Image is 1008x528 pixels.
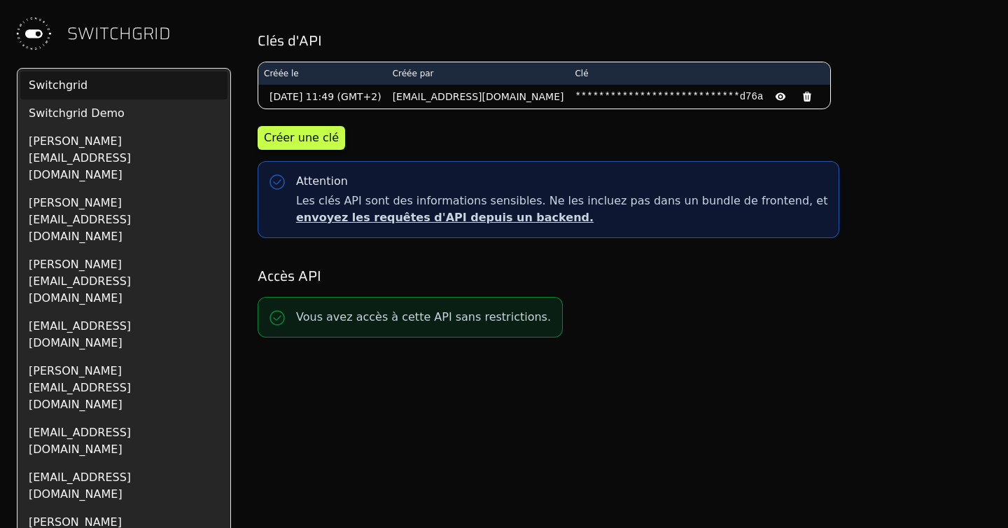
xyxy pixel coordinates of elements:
td: [EMAIL_ADDRESS][DOMAIN_NAME] [387,85,570,109]
div: [EMAIL_ADDRESS][DOMAIN_NAME] [20,419,227,464]
div: [PERSON_NAME][EMAIL_ADDRESS][DOMAIN_NAME] [20,251,227,312]
div: Switchgrid Demo [20,99,227,127]
h2: Accès API [258,266,988,286]
div: [PERSON_NAME][EMAIL_ADDRESS][DOMAIN_NAME] [20,127,227,189]
p: Vous avez accès à cette API sans restrictions. [296,309,551,326]
div: Switchgrid [20,71,227,99]
th: Créée le [258,62,387,85]
span: Les clés API sont des informations sensibles. Ne les incluez pas dans un bundle de frontend, et [296,193,827,226]
div: [EMAIL_ADDRESS][DOMAIN_NAME] [20,312,227,357]
img: Switchgrid Logo [11,11,56,56]
div: [EMAIL_ADDRESS][DOMAIN_NAME] [20,464,227,508]
span: SWITCHGRID [67,22,171,45]
div: Créer une clé [264,130,339,146]
th: Créée par [387,62,570,85]
h2: Clés d'API [258,31,988,50]
th: Clé [569,62,830,85]
p: envoyez les requêtes d'API depuis un backend. [296,209,827,226]
button: Créer une clé [258,126,345,150]
div: Attention [296,173,348,190]
td: [DATE] 11:49 (GMT+2) [258,85,387,109]
div: [PERSON_NAME][EMAIL_ADDRESS][DOMAIN_NAME] [20,357,227,419]
div: [PERSON_NAME][EMAIL_ADDRESS][DOMAIN_NAME] [20,189,227,251]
